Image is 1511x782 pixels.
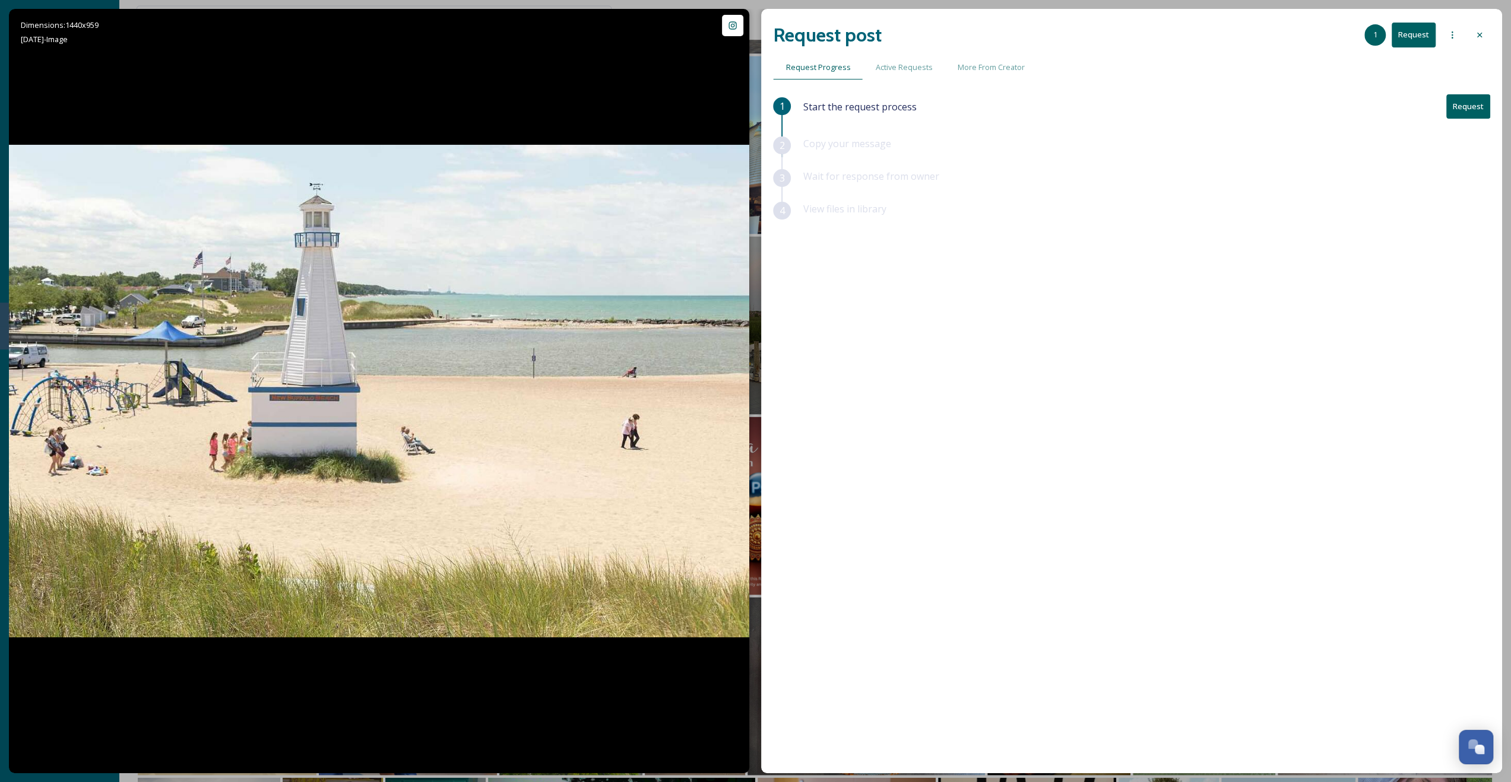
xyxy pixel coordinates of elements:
[1446,94,1490,119] button: Request
[21,34,68,44] span: [DATE] - Image
[21,20,99,30] span: Dimensions: 1440 x 959
[875,62,932,73] span: Active Requests
[803,170,939,183] span: Wait for response from owner
[780,171,785,185] span: 3
[1392,23,1436,47] button: Request
[780,99,785,113] span: 1
[1373,29,1377,40] span: 1
[780,138,785,152] span: 2
[1459,730,1493,764] button: Open Chat
[803,137,891,150] span: Copy your message
[803,100,916,114] span: Start the request process
[803,202,886,215] span: View files in library
[773,21,881,49] h2: Request post
[785,62,850,73] span: Request Progress
[9,145,749,638] img: At my favorite place with my favorite people! #newbuffalo #threeoaks #michigan
[780,204,785,218] span: 4
[957,62,1024,73] span: More From Creator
